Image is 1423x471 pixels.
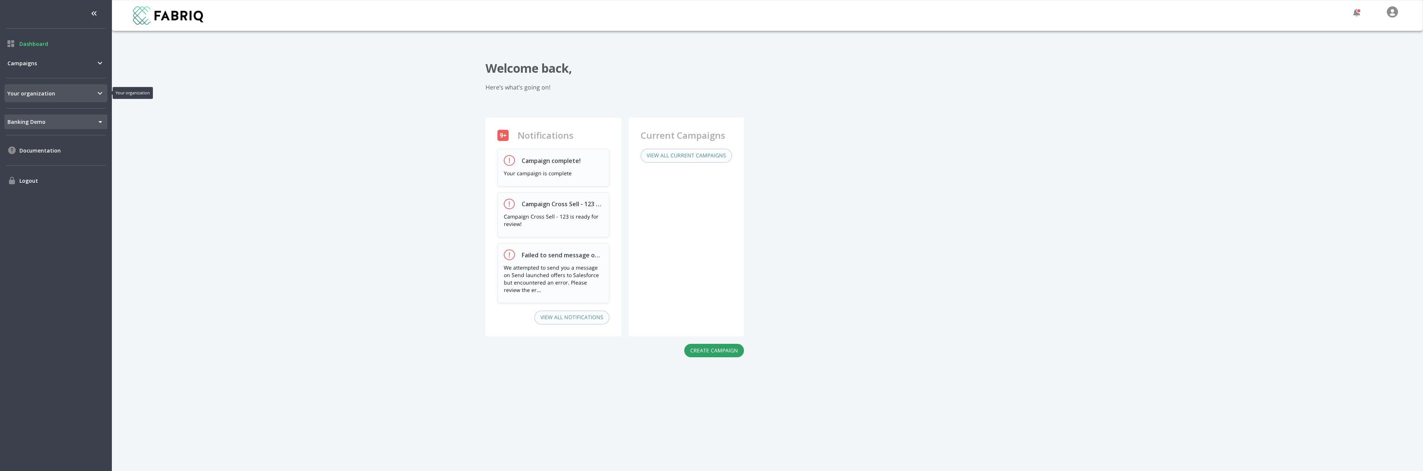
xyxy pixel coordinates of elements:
[7,146,16,155] img: Documentation icon
[684,344,744,358] button: Create Campaign
[4,35,107,53] div: Dashboard
[19,40,104,48] span: Dashboard
[504,170,603,177] p: Your campaign is complete
[641,149,732,163] button: View All Current Campaigns
[133,6,203,25] img: 690a4bf1e2961ad8821c8611aff8616b.svg
[486,83,1049,92] div: Here’s what’s going on!
[7,59,95,67] span: Campaigns
[522,200,603,208] h5: Campaign Cross Sell - 123 ready for review!
[518,129,574,141] h2: Notifications
[4,172,107,189] div: Logout
[4,54,107,72] div: Campaigns
[7,40,14,47] img: Dashboard icon
[641,129,725,141] h2: Current Campaigns
[497,130,509,141] div: 9+
[4,141,107,159] div: Documentation
[522,156,581,165] h5: Campaign complete!
[7,176,16,185] img: Logout icon
[19,147,104,154] span: Documentation
[6,116,48,128] span: Banking Demo
[4,84,107,102] div: Your organization
[4,114,107,129] div: Banking Demo
[522,251,603,260] h5: Failed to send message on Send launched offers to Salesforce
[19,177,104,185] span: Logout
[504,264,603,294] p: We attempted to send you a message on Send launched offers to Salesforce but encountered an error...
[7,90,95,97] span: Your organization
[1387,6,1398,18] img: c4700a173287171777222ce90930f477.svg
[534,311,609,324] button: View All Notifications
[113,87,153,99] div: Your organization
[486,61,1049,76] h1: Welcome back,
[504,213,603,228] p: Campaign Cross Sell - 123 is ready for review!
